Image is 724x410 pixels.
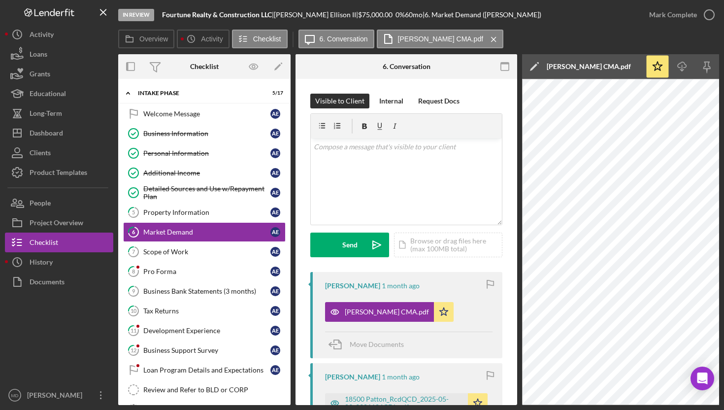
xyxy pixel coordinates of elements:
[325,302,454,322] button: [PERSON_NAME] CMA.pdf
[123,104,286,124] a: Welcome MessageAE
[325,332,414,357] button: Move Documents
[5,252,113,272] button: History
[143,287,270,295] div: Business Bank Statements (3 months)
[270,365,280,375] div: A E
[270,247,280,257] div: A E
[162,11,274,19] div: |
[270,286,280,296] div: A E
[143,327,270,335] div: Development Experience
[418,94,460,108] div: Request Docs
[5,163,113,182] button: Product Templates
[30,123,63,145] div: Dashboard
[30,44,47,67] div: Loans
[123,183,286,203] a: Detailed Sources and Use w/Repayment PlanAE
[270,129,280,138] div: A E
[131,307,137,314] tspan: 10
[131,347,136,353] tspan: 12
[30,143,51,165] div: Clients
[118,9,154,21] div: In Review
[382,373,420,381] time: 2025-07-10 19:20
[30,103,62,126] div: Long-Term
[382,282,420,290] time: 2025-07-24 01:02
[320,35,368,43] label: 6. Conversation
[5,143,113,163] a: Clients
[123,301,286,321] a: 10Tax ReturnsAE
[143,169,270,177] div: Additional Income
[5,103,113,123] button: Long-Term
[5,385,113,405] button: MD[PERSON_NAME]
[270,188,280,198] div: A E
[5,272,113,292] button: Documents
[325,282,380,290] div: [PERSON_NAME]
[649,5,697,25] div: Mark Complete
[30,272,65,294] div: Documents
[123,203,286,222] a: 5Property InformationAE
[379,94,403,108] div: Internal
[374,94,408,108] button: Internal
[325,373,380,381] div: [PERSON_NAME]
[132,209,135,215] tspan: 5
[30,64,50,86] div: Grants
[123,143,286,163] a: Personal InformationAE
[691,367,714,390] div: Open Intercom Messenger
[143,366,270,374] div: Loan Program Details and Expectations
[398,35,484,43] label: [PERSON_NAME] CMA.pdf
[253,35,281,43] label: Checklist
[143,208,270,216] div: Property Information
[5,213,113,233] button: Project Overview
[405,11,423,19] div: 60 mo
[123,281,286,301] a: 9Business Bank Statements (3 months)AE
[377,30,504,48] button: [PERSON_NAME] CMA.pdf
[270,267,280,276] div: A E
[143,248,270,256] div: Scope of Work
[123,262,286,281] a: 8Pro FormaAE
[118,30,174,48] button: Overview
[132,268,135,274] tspan: 8
[123,163,286,183] a: Additional IncomeAE
[270,345,280,355] div: A E
[123,341,286,360] a: 12Business Support SurveyAE
[201,35,223,43] label: Activity
[30,84,66,106] div: Educational
[270,207,280,217] div: A E
[132,229,135,235] tspan: 6
[5,84,113,103] button: Educational
[5,25,113,44] button: Activity
[270,168,280,178] div: A E
[350,340,404,348] span: Move Documents
[270,306,280,316] div: A E
[143,149,270,157] div: Personal Information
[132,248,135,255] tspan: 7
[342,233,358,257] div: Send
[5,123,113,143] button: Dashboard
[143,346,270,354] div: Business Support Survey
[131,327,136,334] tspan: 11
[270,109,280,119] div: A E
[30,233,58,255] div: Checklist
[5,193,113,213] a: People
[358,11,395,19] div: $75,000.00
[123,222,286,242] a: 6Market DemandAE
[123,242,286,262] a: 7Scope of WorkAE
[143,110,270,118] div: Welcome Message
[232,30,288,48] button: Checklist
[270,148,280,158] div: A E
[315,94,364,108] div: Visible to Client
[547,63,631,70] div: [PERSON_NAME] CMA.pdf
[383,63,430,70] div: 6. Conversation
[143,386,285,394] div: Review and Refer to BLD or CORP
[162,10,272,19] b: Fourtune Realty & Construction LLC
[143,268,270,275] div: Pro Forma
[5,64,113,84] button: Grants
[310,94,369,108] button: Visible to Client
[5,233,113,252] button: Checklist
[30,25,54,47] div: Activity
[143,228,270,236] div: Market Demand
